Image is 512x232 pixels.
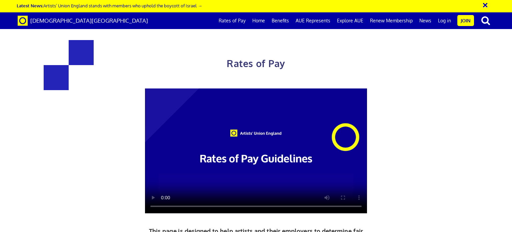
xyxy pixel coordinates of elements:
strong: Latest News: [17,3,43,8]
a: Rates of Pay [215,12,249,29]
a: Explore AUE [334,12,367,29]
a: Benefits [268,12,292,29]
span: [DEMOGRAPHIC_DATA][GEOGRAPHIC_DATA] [30,17,148,24]
a: Renew Membership [367,12,416,29]
a: News [416,12,435,29]
a: Home [249,12,268,29]
a: AUE Represents [292,12,334,29]
button: search [475,13,496,27]
a: Brand [DEMOGRAPHIC_DATA][GEOGRAPHIC_DATA] [13,12,153,29]
span: Rates of Pay [227,57,285,69]
a: Latest News:Artists’ Union England stands with members who uphold the boycott of Israel → [17,3,202,8]
a: Join [457,15,474,26]
a: Log in [435,12,454,29]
